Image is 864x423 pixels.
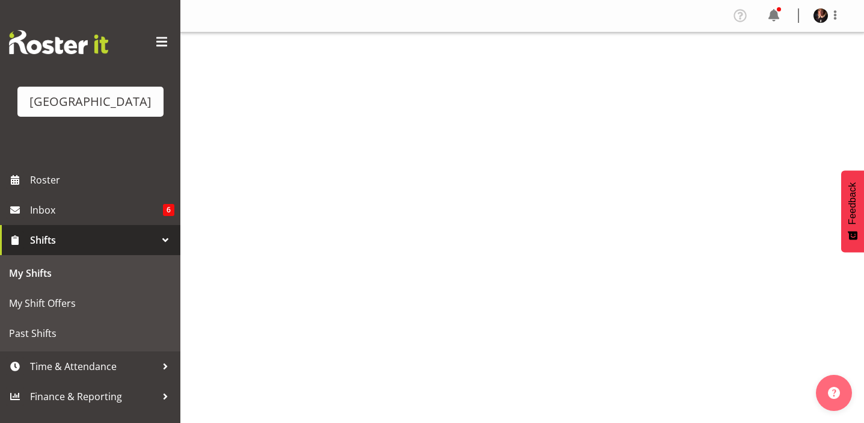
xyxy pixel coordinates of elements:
button: Feedback - Show survey [841,170,864,252]
span: Roster [30,171,174,189]
a: My Shift Offers [3,288,177,318]
span: Feedback [847,182,858,224]
a: My Shifts [3,258,177,288]
span: Inbox [30,201,163,219]
span: Time & Attendance [30,357,156,375]
img: help-xxl-2.png [828,387,840,399]
span: Past Shifts [9,324,171,342]
span: Shifts [30,231,156,249]
img: Rosterit website logo [9,30,108,54]
img: michelle-englehardt77a61dd232cbae36c93d4705c8cf7ee3.png [813,8,828,23]
a: Past Shifts [3,318,177,348]
span: 6 [163,204,174,216]
span: My Shifts [9,264,171,282]
div: [GEOGRAPHIC_DATA] [29,93,152,111]
span: Finance & Reporting [30,387,156,406]
span: My Shift Offers [9,294,171,312]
